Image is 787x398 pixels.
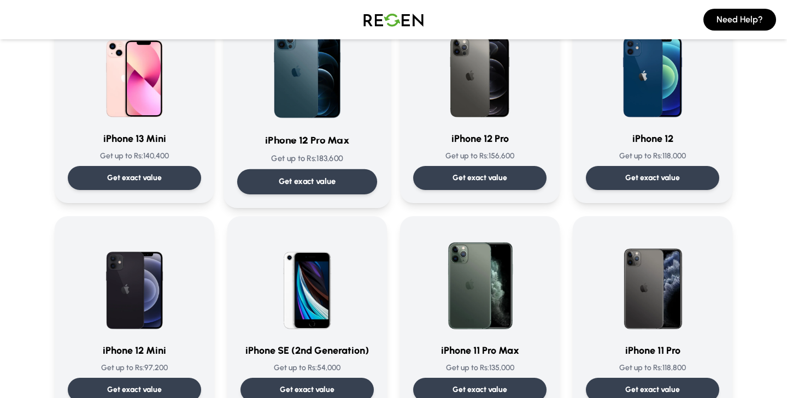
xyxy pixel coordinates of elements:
p: Get exact value [625,384,680,395]
p: Get up to Rs: 156,600 [413,151,547,162]
img: iPhone SE (2nd Generation) [255,229,360,334]
h3: iPhone 12 Pro Max [237,133,377,148]
p: Get up to Rs: 183,600 [237,153,377,164]
img: iPhone 12 Pro [427,17,532,122]
p: Get up to Rs: 118,800 [586,363,719,373]
h3: iPhone 11 Pro Max [413,343,547,358]
img: iPhone 11 Pro Max [427,229,532,334]
p: Get up to Rs: 135,000 [413,363,547,373]
p: Get exact value [107,384,162,395]
p: Get exact value [280,384,334,395]
img: iPhone 12 Pro Max [252,13,362,123]
p: Get exact value [279,176,336,187]
h3: iPhone 12 Mini [68,343,201,358]
p: Get exact value [453,173,507,183]
h3: iPhone SE (2nd Generation) [240,343,374,358]
img: iPhone 12 [600,17,705,122]
button: Need Help? [703,9,776,31]
p: Get up to Rs: 97,200 [68,363,201,373]
img: Logo [355,4,432,35]
p: Get exact value [107,173,162,183]
h3: iPhone 12 Pro [413,131,547,146]
img: iPhone 12 Mini [82,229,187,334]
p: Get up to Rs: 118,000 [586,151,719,162]
img: iPhone 13 Mini [82,17,187,122]
p: Get up to Rs: 140,400 [68,151,201,162]
h3: iPhone 11 Pro [586,343,719,358]
p: Get exact value [453,384,507,395]
h3: iPhone 12 [586,131,719,146]
p: Get exact value [625,173,680,183]
img: iPhone 11 Pro [600,229,705,334]
p: Get up to Rs: 54,000 [240,363,374,373]
h3: iPhone 13 Mini [68,131,201,146]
